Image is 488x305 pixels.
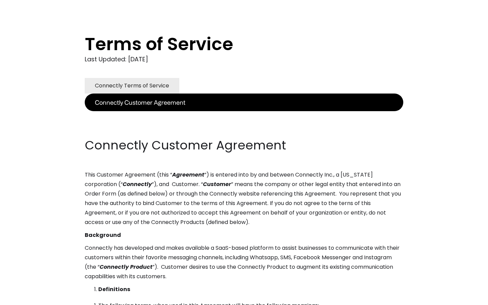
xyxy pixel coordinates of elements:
[95,81,169,90] div: Connectly Terms of Service
[85,54,403,64] div: Last Updated: [DATE]
[14,293,41,303] ul: Language list
[172,171,204,179] em: Agreement
[85,170,403,227] p: This Customer Agreement (this “ ”) is entered into by and between Connectly Inc., a [US_STATE] co...
[100,263,152,271] em: Connectly Product
[95,98,185,107] div: Connectly Customer Agreement
[85,243,403,281] p: Connectly has developed and makes available a SaaS-based platform to assist businesses to communi...
[85,231,121,239] strong: Background
[203,180,231,188] em: Customer
[98,285,130,293] strong: Definitions
[85,34,376,54] h1: Terms of Service
[85,124,403,134] p: ‍
[7,292,41,303] aside: Language selected: English
[85,111,403,121] p: ‍
[123,180,152,188] em: Connectly
[85,137,403,154] h2: Connectly Customer Agreement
